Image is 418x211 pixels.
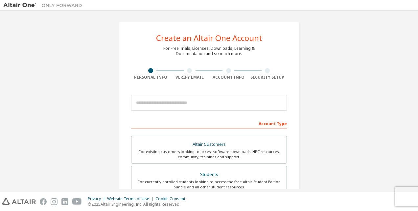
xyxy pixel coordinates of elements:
div: Create an Altair One Account [156,34,262,42]
div: Website Terms of Use [107,196,155,201]
div: Verify Email [170,75,209,80]
div: Cookie Consent [155,196,189,201]
div: Security Setup [248,75,287,80]
p: © 2025 Altair Engineering, Inc. All Rights Reserved. [88,201,189,207]
div: Privacy [88,196,107,201]
img: youtube.svg [72,198,82,205]
img: altair_logo.svg [2,198,36,205]
div: For existing customers looking to access software downloads, HPC resources, community, trainings ... [135,149,283,160]
img: instagram.svg [51,198,58,205]
div: For Free Trials, Licenses, Downloads, Learning & Documentation and so much more. [163,46,255,56]
div: Account Info [209,75,248,80]
div: Personal Info [131,75,170,80]
div: For currently enrolled students looking to access the free Altair Student Edition bundle and all ... [135,179,283,190]
div: Altair Customers [135,140,283,149]
img: linkedin.svg [61,198,68,205]
div: Students [135,170,283,179]
div: Account Type [131,118,287,128]
img: Altair One [3,2,85,9]
img: facebook.svg [40,198,47,205]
